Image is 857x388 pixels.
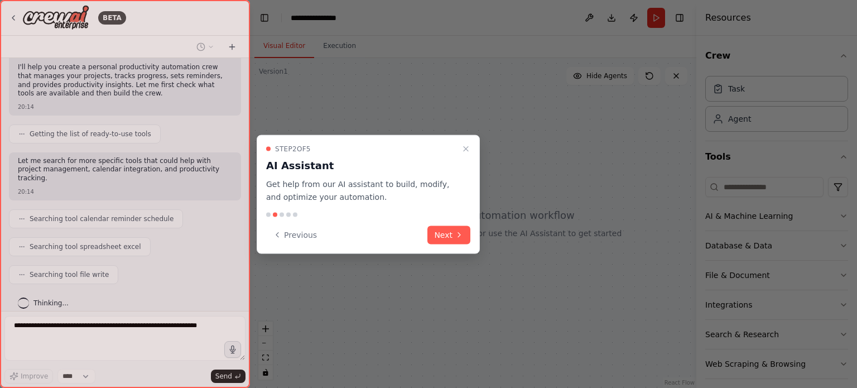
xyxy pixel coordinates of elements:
p: Get help from our AI assistant to build, modify, and optimize your automation. [266,178,457,204]
button: Previous [266,226,324,244]
button: Close walkthrough [459,142,473,156]
button: Hide left sidebar [257,10,272,26]
span: Step 2 of 5 [275,145,311,154]
button: Next [427,226,470,244]
h3: AI Assistant [266,158,457,174]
